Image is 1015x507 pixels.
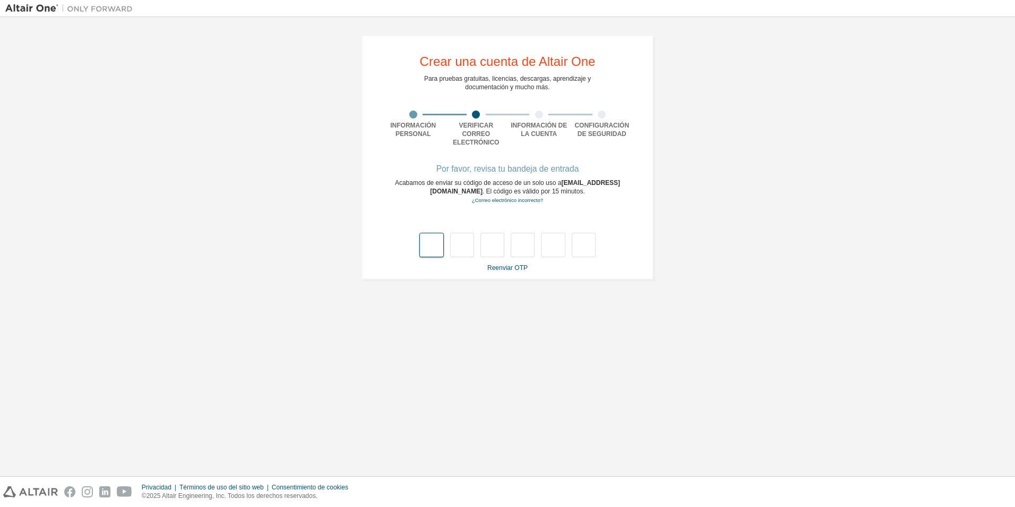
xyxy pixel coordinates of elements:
img: instagram.svg [82,486,93,497]
div: Privacidad [142,483,179,492]
img: linkedin.svg [99,486,110,497]
div: Información personal [382,121,445,138]
div: Crear una cuenta de Altair One [420,55,596,68]
div: Acabamos de enviar su código de acceso de un solo uso a . El código es válido por 15 minutos. [382,179,633,205]
div: Por favor, revisa tu bandeja de entrada [382,166,633,172]
font: 2025 Altair Engineering, Inc. Todos los derechos reservados. [147,492,318,500]
img: youtube.svg [117,486,132,497]
div: Términos de uso del sitio web [179,483,272,492]
img: facebook.svg [64,486,75,497]
img: Altair Uno [5,3,138,14]
div: Configuración de seguridad [571,121,634,138]
div: Para pruebas gratuitas, licencias, descargas, aprendizaje y documentación y mucho más. [424,74,591,91]
img: altair_logo.svg [3,486,58,497]
a: Reenviar OTP [487,264,528,272]
p: © [142,492,355,501]
div: Verificar correo electrónico [445,121,508,147]
a: Go back to the registration form [472,197,543,203]
div: Consentimiento de cookies [272,483,355,492]
div: Información de la cuenta [507,121,571,138]
span: [EMAIL_ADDRESS][DOMAIN_NAME] [430,179,620,195]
